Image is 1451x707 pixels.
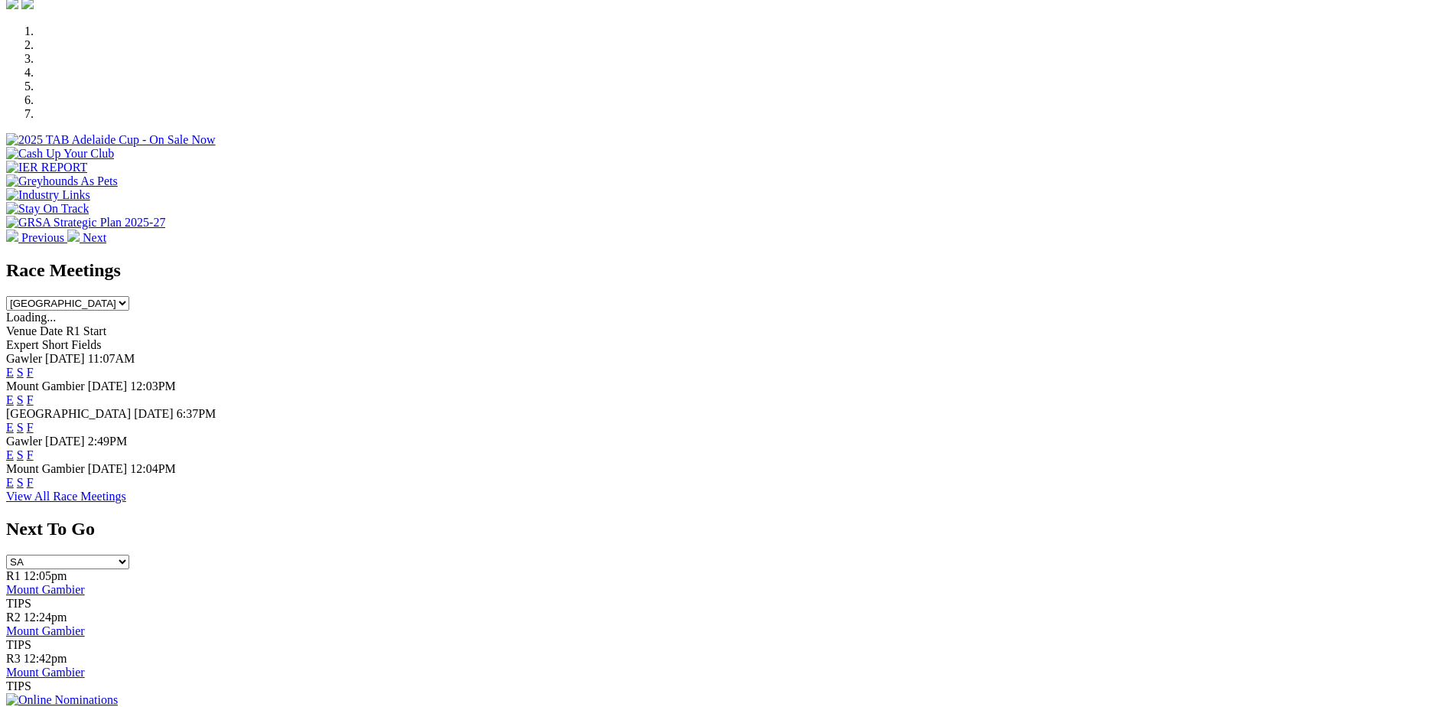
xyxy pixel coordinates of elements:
[40,324,63,337] span: Date
[6,147,114,161] img: Cash Up Your Club
[27,421,34,434] a: F
[27,476,34,489] a: F
[6,611,21,624] span: R2
[6,476,14,489] a: E
[6,161,87,174] img: IER REPORT
[6,174,118,188] img: Greyhounds As Pets
[67,231,106,244] a: Next
[6,393,14,406] a: E
[45,352,85,365] span: [DATE]
[17,448,24,461] a: S
[24,611,67,624] span: 12:24pm
[6,583,85,596] a: Mount Gambier
[45,435,85,448] span: [DATE]
[88,352,135,365] span: 11:07AM
[17,476,24,489] a: S
[6,324,37,337] span: Venue
[67,230,80,242] img: chevron-right-pager-white.svg
[6,133,216,147] img: 2025 TAB Adelaide Cup - On Sale Now
[6,421,14,434] a: E
[6,202,89,216] img: Stay On Track
[17,421,24,434] a: S
[6,188,90,202] img: Industry Links
[6,624,85,637] a: Mount Gambier
[24,652,67,665] span: 12:42pm
[6,216,165,230] img: GRSA Strategic Plan 2025-27
[6,311,56,324] span: Loading...
[88,435,128,448] span: 2:49PM
[6,231,67,244] a: Previous
[27,448,34,461] a: F
[42,338,69,351] span: Short
[130,380,176,393] span: 12:03PM
[6,597,31,610] span: TIPS
[6,666,85,679] a: Mount Gambier
[6,652,21,665] span: R3
[6,230,18,242] img: chevron-left-pager-white.svg
[6,407,131,420] span: [GEOGRAPHIC_DATA]
[130,462,176,475] span: 12:04PM
[6,366,14,379] a: E
[177,407,216,420] span: 6:37PM
[6,490,126,503] a: View All Race Meetings
[88,380,128,393] span: [DATE]
[6,448,14,461] a: E
[6,638,31,651] span: TIPS
[24,569,67,582] span: 12:05pm
[6,693,118,707] img: Online Nominations
[27,366,34,379] a: F
[17,393,24,406] a: S
[6,352,42,365] span: Gawler
[71,338,101,351] span: Fields
[134,407,174,420] span: [DATE]
[17,366,24,379] a: S
[27,393,34,406] a: F
[6,380,85,393] span: Mount Gambier
[6,338,39,351] span: Expert
[6,519,1445,539] h2: Next To Go
[6,435,42,448] span: Gawler
[66,324,106,337] span: R1 Start
[6,569,21,582] span: R1
[6,679,31,692] span: TIPS
[6,260,1445,281] h2: Race Meetings
[88,462,128,475] span: [DATE]
[6,462,85,475] span: Mount Gambier
[83,231,106,244] span: Next
[21,231,64,244] span: Previous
